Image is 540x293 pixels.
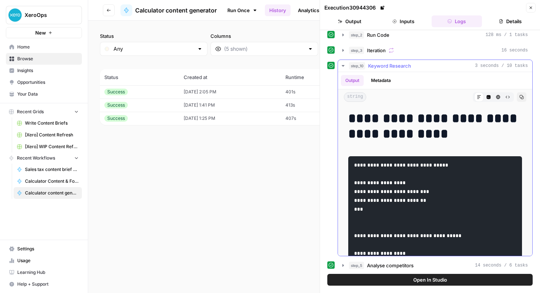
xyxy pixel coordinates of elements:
[25,166,79,173] span: Sales tax content brief generator
[6,53,82,65] a: Browse
[367,47,386,54] span: Iteration
[485,15,536,27] button: Details
[324,4,386,11] div: Execution 30944306
[104,115,128,122] div: Success
[6,88,82,100] a: Your Data
[223,4,262,17] a: Run Once
[17,91,79,97] span: Your Data
[338,260,532,271] button: 14 seconds / 6 tasks
[367,75,395,86] button: Metadata
[25,132,79,138] span: [Xero] Content Refresh
[100,56,528,69] span: (3 records)
[17,108,44,115] span: Recent Grids
[25,143,79,150] span: [Xero] WIP Content Refresh
[17,269,79,276] span: Learning Hub
[14,187,82,199] a: Calculator content generator
[179,99,281,112] td: [DATE] 1:41 PM
[6,106,82,117] button: Recent Grids
[378,15,429,27] button: Inputs
[17,155,55,161] span: Recent Workflows
[8,8,22,22] img: XeroOps Logo
[14,117,82,129] a: Write Content Briefs
[35,29,46,36] span: New
[6,153,82,164] button: Recent Workflows
[210,32,318,40] label: Columns
[104,102,128,108] div: Success
[501,47,528,54] span: 16 seconds
[475,62,528,69] span: 3 seconds / 10 tasks
[135,6,217,15] span: Calculator content generator
[104,89,128,95] div: Success
[14,175,82,187] a: Calculator Content & Formula Generator
[432,15,482,27] button: Logs
[265,4,291,16] a: History
[25,190,79,196] span: Calculator content generator
[114,45,194,53] input: Any
[179,69,281,85] th: Created at
[294,4,324,16] a: Analytics
[281,85,349,99] td: 401s
[486,32,528,38] span: 128 ms / 1 tasks
[14,164,82,175] a: Sales tax content brief generator
[25,11,69,19] span: XeroOps
[281,69,349,85] th: Runtime
[25,178,79,185] span: Calculator Content & Formula Generator
[6,65,82,76] a: Insights
[17,44,79,50] span: Home
[338,60,532,72] button: 3 seconds / 10 tasks
[17,79,79,86] span: Opportunities
[100,69,179,85] th: Status
[179,85,281,99] td: [DATE] 2:05 PM
[17,56,79,62] span: Browse
[25,120,79,126] span: Write Content Briefs
[349,262,364,269] span: step_5
[100,32,208,40] label: Status
[6,41,82,53] a: Home
[349,31,364,39] span: step_2
[344,92,366,102] span: string
[6,27,82,38] button: New
[367,262,414,269] span: Analyse competitors
[224,45,305,53] input: (5 shown)
[349,47,364,54] span: step_3
[475,262,528,269] span: 14 seconds / 6 tasks
[281,99,349,112] td: 413s
[6,243,82,255] a: Settings
[14,141,82,153] a: [Xero] WIP Content Refresh
[341,75,364,86] button: Output
[17,246,79,252] span: Settings
[6,76,82,88] a: Opportunities
[6,255,82,267] a: Usage
[327,274,533,286] button: Open In Studio
[6,267,82,278] a: Learning Hub
[17,257,79,264] span: Usage
[281,112,349,125] td: 407s
[179,112,281,125] td: [DATE] 1:25 PM
[338,44,532,56] button: 16 seconds
[338,29,532,41] button: 128 ms / 1 tasks
[120,4,217,16] a: Calculator content generator
[413,276,447,283] span: Open In Studio
[14,129,82,141] a: [Xero] Content Refresh
[349,62,365,69] span: step_10
[368,62,411,69] span: Keyword Research
[6,6,82,24] button: Workspace: XeroOps
[367,31,389,39] span: Run Code
[338,72,532,256] div: 3 seconds / 10 tasks
[324,15,375,27] button: Output
[17,281,79,287] span: Help + Support
[6,278,82,290] button: Help + Support
[17,67,79,74] span: Insights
